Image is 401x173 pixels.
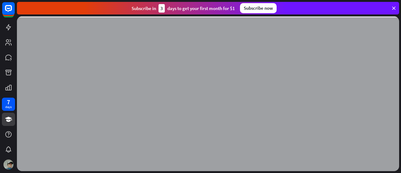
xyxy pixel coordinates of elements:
[7,99,10,105] div: 7
[132,4,235,13] div: Subscribe in days to get your first month for $1
[240,3,277,13] div: Subscribe now
[2,98,15,111] a: 7 days
[159,4,165,13] div: 3
[5,105,12,109] div: days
